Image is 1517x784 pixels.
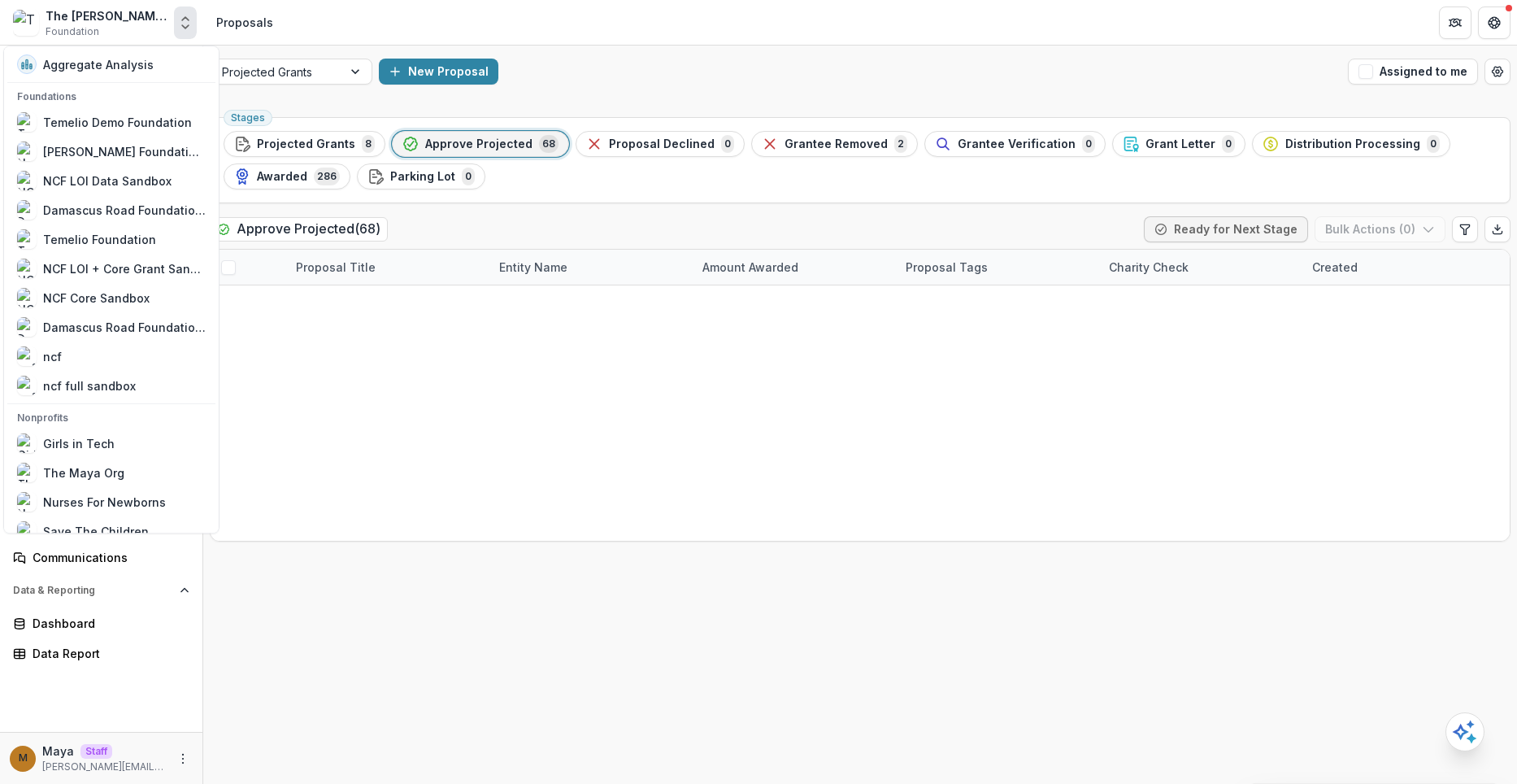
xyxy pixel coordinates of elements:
div: Communications [33,549,183,566]
div: Proposal Tags [896,250,1099,285]
div: Amount Awarded [693,250,896,285]
button: Partners [1439,7,1471,39]
span: 0 [1427,135,1440,153]
span: Grantee Removed [785,137,888,151]
span: Grantee Verification [958,137,1076,151]
div: Charity Check [1099,250,1302,285]
nav: breadcrumb [210,11,280,34]
span: 286 [314,168,340,185]
button: Awarded286 [224,163,350,189]
p: Maya [42,743,74,760]
button: Projected Grants8 [224,131,385,157]
button: Grantee Removed2 [751,131,918,157]
span: Parking Lot [390,170,455,184]
button: Open entity switcher [174,7,197,39]
span: Approve Projected [425,137,532,151]
a: Data Report [7,640,196,667]
div: The [PERSON_NAME] Foundation [46,7,167,24]
span: Data & Reporting [13,585,173,596]
div: Proposal Title [286,259,385,276]
span: 0 [1222,135,1235,153]
div: Dashboard [33,615,183,632]
a: Communications [7,544,196,571]
button: Get Help [1478,7,1510,39]
div: Proposal Title [286,250,489,285]
span: Proposal Declined [609,137,715,151]
div: Proposal Tags [896,259,998,276]
p: Staff [80,744,112,759]
span: 2 [894,135,907,153]
div: Amount Awarded [693,259,808,276]
span: Projected Grants [257,137,355,151]
div: Maya [19,753,28,764]
button: Parking Lot0 [357,163,485,189]
span: 8 [362,135,375,153]
div: Created [1302,250,1506,285]
img: The Brunetti Foundation [13,10,39,36]
button: Grant Letter0 [1112,131,1245,157]
h2: Approve Projected ( 68 ) [210,217,388,241]
button: Edit table settings [1452,216,1478,242]
div: Charity Check [1099,259,1198,276]
div: Proposals [216,14,273,31]
span: 0 [721,135,734,153]
div: Created [1302,259,1367,276]
button: More [173,749,193,769]
button: Bulk Actions (0) [1315,216,1445,242]
button: Open Data & Reporting [7,577,196,603]
span: 68 [539,135,559,153]
div: Data Report [33,645,183,662]
button: Distribution Processing0 [1252,131,1450,157]
button: Open table manager [1484,59,1510,85]
button: Ready for Next Stage [1144,216,1308,242]
a: Dashboard [7,610,196,637]
div: Entity Name [489,250,693,285]
span: Stages [231,112,265,124]
span: 0 [462,168,475,185]
span: Awarded [257,170,307,184]
button: Grantee Verification0 [924,131,1106,157]
button: Export table data [1484,216,1510,242]
button: New Proposal [379,59,498,85]
span: Distribution Processing [1285,137,1420,151]
button: Proposal Declined0 [576,131,745,157]
div: Entity Name [489,259,577,276]
span: Grant Letter [1145,137,1215,151]
span: Foundation [46,24,99,39]
button: Assigned to me [1348,59,1478,85]
span: 0 [1082,135,1095,153]
button: Open AI Assistant [1445,712,1484,751]
p: [PERSON_NAME][EMAIL_ADDRESS][DOMAIN_NAME] [42,760,167,774]
button: Approve Projected68 [392,131,569,157]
